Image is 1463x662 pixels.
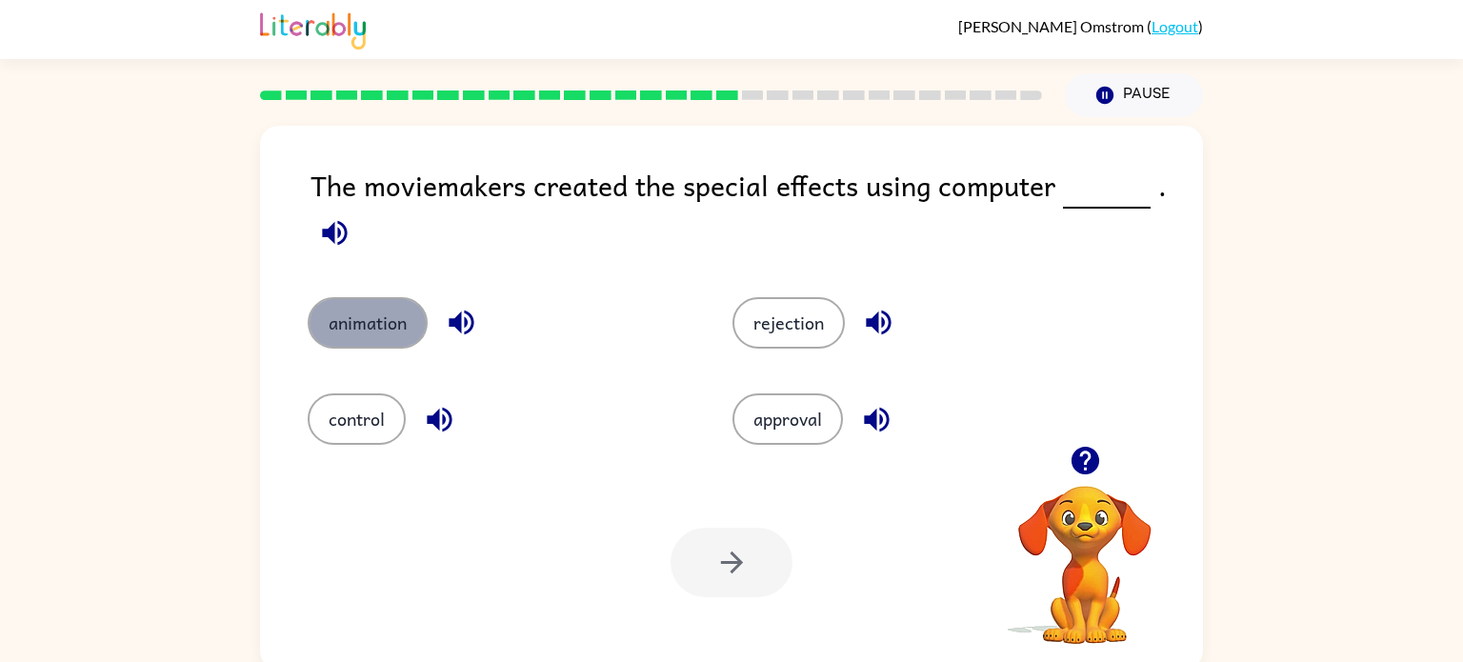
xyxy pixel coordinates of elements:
[732,393,843,445] button: approval
[958,17,1147,35] span: [PERSON_NAME] Omstrom
[260,8,366,50] img: Literably
[732,297,845,349] button: rejection
[308,297,428,349] button: animation
[958,17,1203,35] div: ( )
[990,456,1180,647] video: Your browser must support playing .mp4 files to use Literably. Please try using another browser.
[311,164,1203,259] div: The moviemakers created the special effects using computer .
[1152,17,1198,35] a: Logout
[308,393,406,445] button: control
[1065,73,1203,117] button: Pause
